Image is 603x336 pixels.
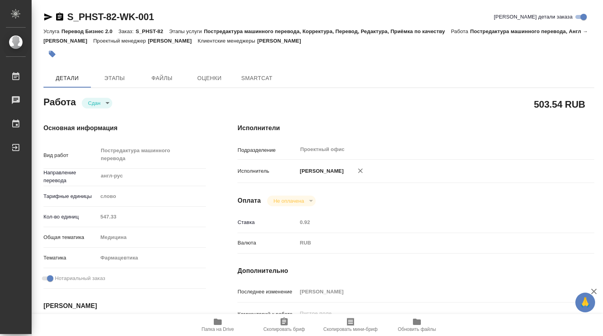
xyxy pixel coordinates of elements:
[323,327,377,332] span: Скопировать мини-бриф
[43,94,76,108] h2: Работа
[43,12,53,22] button: Скопировать ссылку для ЯМессенджера
[143,73,181,83] span: Файлы
[297,217,565,228] input: Пустое поле
[82,98,112,108] div: Сдан
[352,162,369,179] button: Удалить исполнителя
[86,100,103,106] button: Сдан
[238,73,276,83] span: SmartCat
[398,327,436,332] span: Обновить файлы
[237,146,297,154] p: Подразделение
[67,11,154,22] a: S_PHST-82-WK-001
[251,314,317,336] button: Скопировать бриф
[43,123,206,133] h4: Основная информация
[136,28,169,34] p: S_PHST-82
[43,254,98,262] p: Тематика
[55,274,105,282] span: Нотариальный заказ
[575,293,595,312] button: 🙏
[237,266,594,276] h4: Дополнительно
[271,198,306,204] button: Не оплачена
[237,310,297,318] p: Комментарий к работе
[297,286,565,297] input: Пустое поле
[237,123,594,133] h4: Исполнители
[384,314,450,336] button: Обновить файлы
[43,192,98,200] p: Тарифные единицы
[185,314,251,336] button: Папка на Drive
[48,73,86,83] span: Детали
[237,218,297,226] p: Ставка
[579,294,592,311] span: 🙏
[98,190,206,203] div: слово
[297,167,344,175] p: [PERSON_NAME]
[317,314,384,336] button: Скопировать мини-бриф
[169,28,204,34] p: Этапы услуги
[237,196,261,205] h4: Оплата
[43,233,98,241] p: Общая тематика
[98,211,206,222] input: Пустое поле
[204,28,451,34] p: Постредактура машинного перевода, Корректура, Перевод, Редактура, Приёмка по качеству
[267,196,316,206] div: Сдан
[43,45,61,63] button: Добавить тэг
[237,288,297,296] p: Последнее изменение
[93,38,148,44] p: Проектный менеджер
[237,239,297,247] p: Валюта
[494,13,573,21] span: [PERSON_NAME] детали заказа
[43,169,98,185] p: Направление перевода
[198,38,257,44] p: Клиентские менеджеры
[98,231,206,244] div: Медицина
[534,97,585,111] h2: 503.54 RUB
[43,213,98,221] p: Кол-во единиц
[451,28,470,34] p: Работа
[43,28,61,34] p: Услуга
[96,73,134,83] span: Этапы
[43,151,98,159] p: Вид работ
[98,251,206,265] div: Фармацевтика
[148,38,198,44] p: [PERSON_NAME]
[43,301,206,311] h4: [PERSON_NAME]
[61,28,118,34] p: Перевод Бизнес 2.0
[119,28,136,34] p: Заказ:
[297,236,565,250] div: RUB
[55,12,64,22] button: Скопировать ссылку
[202,327,234,332] span: Папка на Drive
[190,73,228,83] span: Оценки
[237,167,297,175] p: Исполнитель
[257,38,307,44] p: [PERSON_NAME]
[263,327,305,332] span: Скопировать бриф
